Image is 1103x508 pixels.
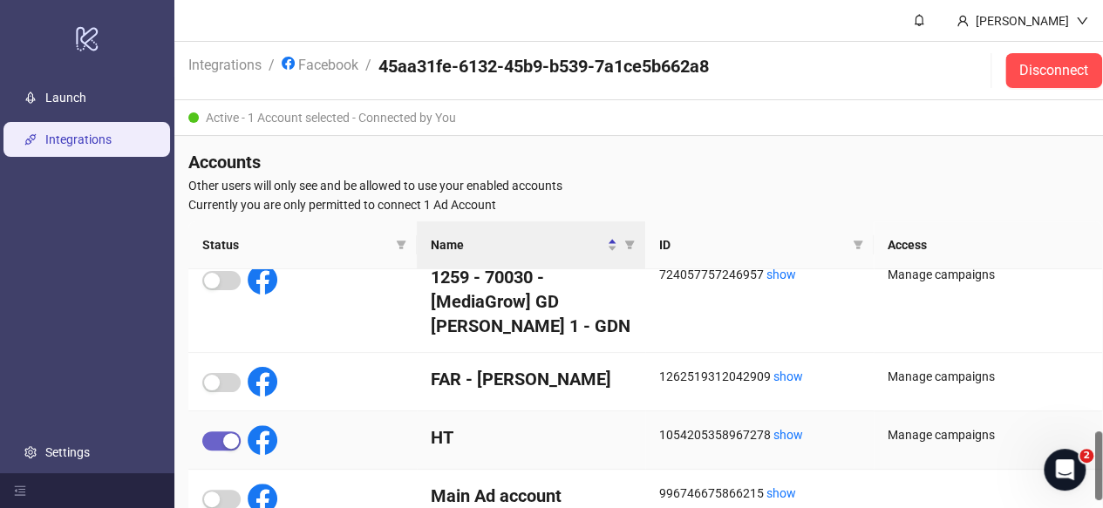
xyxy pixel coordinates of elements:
[278,54,362,73] a: Facebook
[621,232,638,258] span: filter
[913,14,925,26] span: bell
[849,232,867,258] span: filter
[766,268,796,281] a: show
[1005,53,1102,88] button: Disconnect
[269,54,275,87] li: /
[624,240,635,250] span: filter
[188,176,1102,195] span: Other users will only see and be allowed to use your enabled accounts
[773,369,803,383] a: show
[45,132,112,146] a: Integrations
[659,265,860,284] div: 724057757246957
[773,428,803,442] a: show
[185,54,265,73] a: Integrations
[188,195,1102,214] span: Currently you are only permitted to connect 1 Ad Account
[188,150,1102,174] h4: Accounts
[659,425,860,444] div: 1054205358967278
[378,54,709,78] h4: 45aa31fe-6132-45b9-b539-7a1ce5b662a8
[1019,63,1088,78] span: Disconnect
[659,484,860,503] div: 996746675866215
[417,221,645,269] th: Name
[202,235,389,254] span: Status
[392,232,410,258] span: filter
[766,486,796,500] a: show
[888,367,1088,386] div: Manage campaigns
[431,484,631,508] h4: Main Ad account
[659,367,860,386] div: 1262519312042909
[1079,449,1093,463] span: 2
[396,240,406,250] span: filter
[431,235,603,254] span: Name
[365,54,371,87] li: /
[969,11,1076,30] div: [PERSON_NAME]
[431,265,631,338] h4: 1259 - 70030 - [MediaGrow] GD [PERSON_NAME] 1 - GDN
[888,265,1088,284] div: Manage campaigns
[45,91,86,105] a: Launch
[45,445,90,459] a: Settings
[431,367,631,391] h4: FAR - [PERSON_NAME]
[431,425,631,450] h4: HT
[659,235,846,254] span: ID
[874,221,1102,269] th: Access
[853,240,863,250] span: filter
[888,425,1088,444] div: Manage campaigns
[1076,15,1088,27] span: down
[1044,449,1086,491] iframe: Intercom live chat
[14,484,26,497] span: menu-fold
[957,15,969,27] span: user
